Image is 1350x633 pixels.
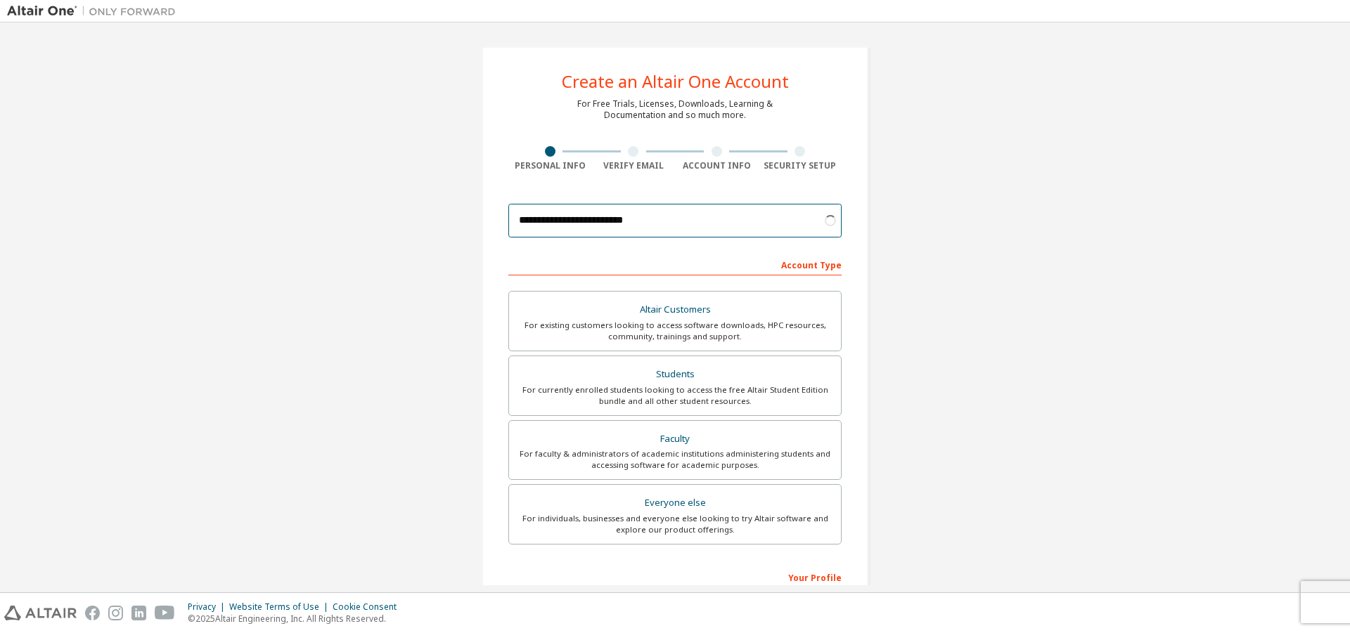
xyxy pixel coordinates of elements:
div: Cookie Consent [333,601,405,613]
img: altair_logo.svg [4,606,77,620]
div: Your Profile [508,566,842,588]
div: Verify Email [592,160,676,171]
img: Altair One [7,4,183,18]
p: © 2025 Altair Engineering, Inc. All Rights Reserved. [188,613,405,625]
img: facebook.svg [85,606,100,620]
img: linkedin.svg [131,606,146,620]
div: Personal Info [508,160,592,171]
div: For Free Trials, Licenses, Downloads, Learning & Documentation and so much more. [577,98,773,121]
div: Website Terms of Use [229,601,333,613]
div: Account Info [675,160,759,171]
div: Security Setup [759,160,842,171]
div: Everyone else [517,493,832,513]
div: Faculty [517,429,832,449]
div: Privacy [188,601,229,613]
div: For faculty & administrators of academic institutions administering students and accessing softwa... [517,448,832,471]
img: instagram.svg [108,606,123,620]
div: For individuals, businesses and everyone else looking to try Altair software and explore our prod... [517,513,832,535]
img: youtube.svg [155,606,175,620]
div: Account Type [508,253,842,275]
div: Create an Altair One Account [562,73,789,90]
div: For existing customers looking to access software downloads, HPC resources, community, trainings ... [517,320,832,342]
div: For currently enrolled students looking to access the free Altair Student Edition bundle and all ... [517,384,832,407]
div: Students [517,365,832,384]
div: Altair Customers [517,300,832,320]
